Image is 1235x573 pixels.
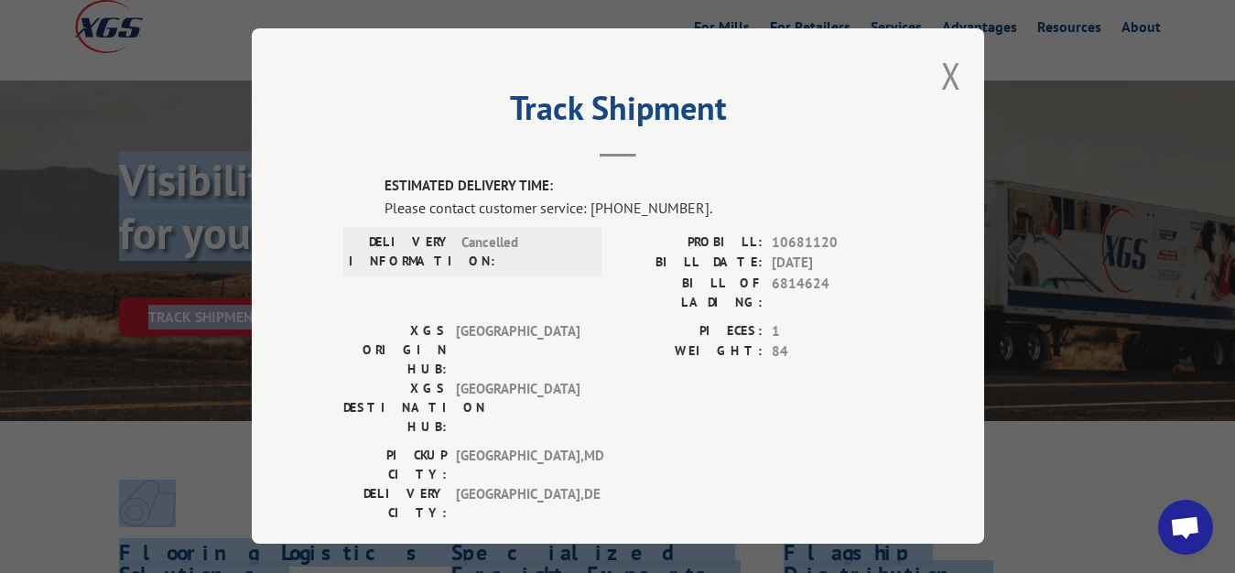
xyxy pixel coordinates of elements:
[618,253,763,274] label: BILL DATE:
[343,379,447,437] label: XGS DESTINATION HUB:
[349,232,452,271] label: DELIVERY INFORMATION:
[343,321,447,379] label: XGS ORIGIN HUB:
[343,484,447,523] label: DELIVERY CITY:
[618,341,763,362] label: WEIGHT:
[772,253,893,274] span: [DATE]
[456,379,580,437] span: [GEOGRAPHIC_DATA]
[456,484,580,523] span: [GEOGRAPHIC_DATA] , DE
[941,51,961,100] button: Close modal
[618,232,763,254] label: PROBILL:
[343,95,893,130] h2: Track Shipment
[772,341,893,362] span: 84
[618,321,763,342] label: PIECES:
[456,321,580,379] span: [GEOGRAPHIC_DATA]
[618,274,763,312] label: BILL OF LADING:
[1158,500,1213,555] div: Open chat
[772,232,893,254] span: 10681120
[385,197,893,219] div: Please contact customer service: [PHONE_NUMBER].
[456,446,580,484] span: [GEOGRAPHIC_DATA] , MD
[343,446,447,484] label: PICKUP CITY:
[772,321,893,342] span: 1
[772,274,893,312] span: 6814624
[461,232,585,271] span: Cancelled
[385,176,893,197] label: ESTIMATED DELIVERY TIME:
